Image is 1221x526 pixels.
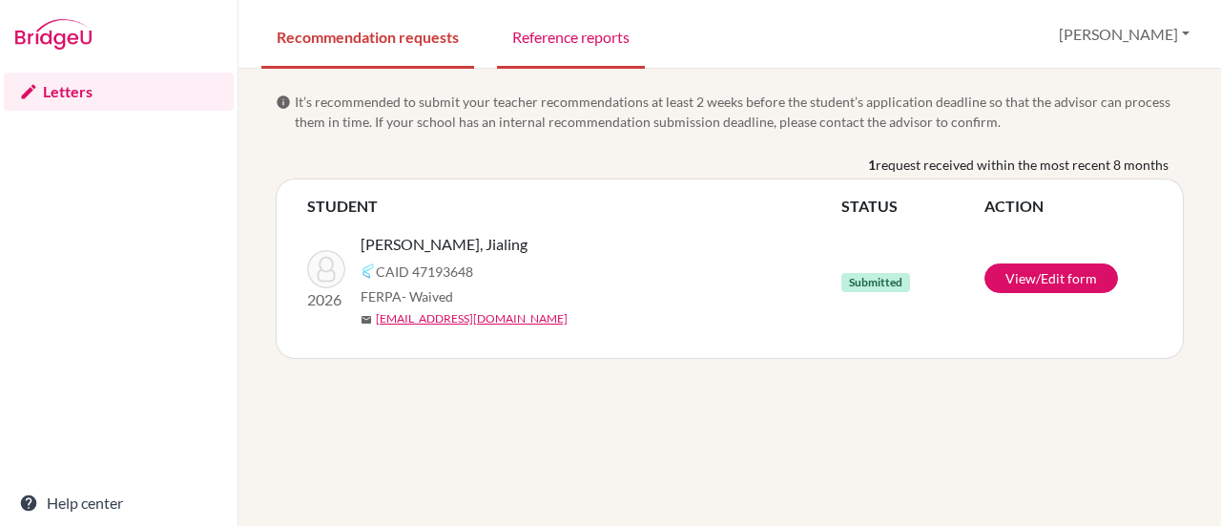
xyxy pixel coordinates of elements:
span: request received within the most recent 8 months [876,155,1169,175]
a: Recommendation requests [261,3,474,69]
span: It’s recommended to submit your teacher recommendations at least 2 weeks before the student’s app... [295,92,1184,132]
p: 2026 [307,288,345,311]
span: info [276,95,291,110]
span: Submitted [841,273,910,292]
button: [PERSON_NAME] [1050,16,1198,53]
a: View/Edit form [984,263,1118,293]
span: CAID 47193648 [376,262,473,282]
span: [PERSON_NAME], Jialing [361,233,528,256]
th: STATUS [841,195,984,218]
img: Bridge-U [15,19,92,50]
a: [EMAIL_ADDRESS][DOMAIN_NAME] [376,310,568,327]
a: Letters [4,73,234,111]
span: FERPA [361,286,453,306]
th: STUDENT [307,195,841,218]
img: Luiza Ye, Jialing [307,250,345,288]
span: - Waived [402,288,453,305]
b: 1 [868,155,876,175]
a: Reference reports [497,3,645,69]
a: Help center [4,484,234,522]
img: Common App logo [361,263,376,279]
span: mail [361,314,372,326]
th: ACTION [984,195,1152,218]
